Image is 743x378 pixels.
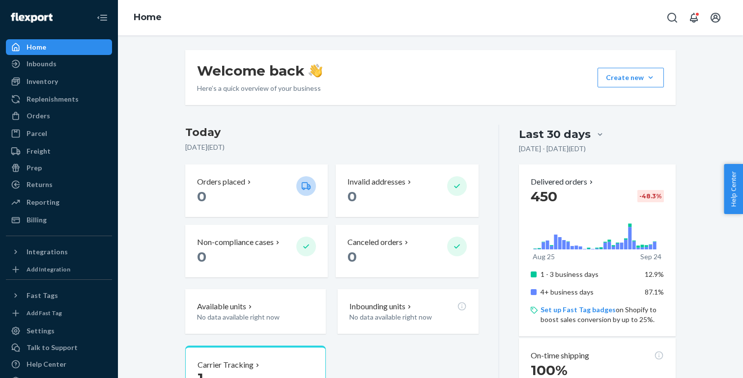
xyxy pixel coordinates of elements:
p: Aug 25 [533,252,555,262]
div: Last 30 days [519,127,591,142]
span: 87.1% [645,288,664,296]
div: Reporting [27,197,59,207]
a: Help Center [6,356,112,372]
a: Prep [6,160,112,176]
div: Parcel [27,129,47,138]
img: Flexport logo [11,13,53,23]
span: 450 [531,188,557,205]
button: Invalid addresses 0 [336,164,478,217]
p: Non-compliance cases [197,237,274,248]
button: Fast Tags [6,288,112,303]
p: On-time shipping [531,350,589,361]
p: Inbounding units [349,301,405,312]
span: 0 [347,248,357,265]
div: Talk to Support [27,343,78,352]
a: Parcel [6,126,112,141]
button: Integrations [6,244,112,260]
p: 1 - 3 business days [541,270,637,279]
img: hand-wave emoji [309,64,322,78]
p: Carrier Tracking [198,359,254,371]
p: No data available right now [197,312,314,322]
button: Canceled orders 0 [336,225,478,277]
button: Available unitsNo data available right now [185,289,326,334]
div: Replenishments [27,94,79,104]
div: Settings [27,326,55,336]
a: Settings [6,323,112,339]
iframe: Opens a widget where you can chat to one of our agents [679,349,733,373]
a: Billing [6,212,112,228]
div: Add Integration [27,265,70,273]
p: Orders placed [197,176,245,188]
button: Non-compliance cases 0 [185,225,328,277]
div: Inventory [27,77,58,86]
div: Add Fast Tag [27,309,62,317]
button: Orders placed 0 [185,164,328,217]
p: Canceled orders [347,237,402,248]
p: on Shopify to boost sales conversion by up to 25%. [541,305,664,324]
div: Returns [27,180,53,189]
div: Help Center [27,359,66,369]
button: Open Search Box [662,8,682,27]
a: Inventory [6,74,112,89]
a: Add Fast Tag [6,307,112,319]
button: Talk to Support [6,340,112,355]
div: Orders [27,111,50,121]
a: Inbounds [6,56,112,72]
span: 12.9% [645,270,664,278]
a: Home [134,12,162,23]
p: Invalid addresses [347,176,405,188]
button: Delivered orders [531,176,595,188]
div: Fast Tags [27,291,58,300]
h3: Today [185,125,479,140]
div: Home [27,42,46,52]
span: 0 [197,248,206,265]
button: Create new [598,68,664,87]
button: Open account menu [706,8,725,27]
span: 0 [197,188,206,205]
div: Billing [27,215,47,225]
a: Replenishments [6,91,112,107]
h1: Welcome back [197,62,322,80]
p: [DATE] ( EDT ) [185,142,479,152]
a: Reporting [6,194,112,210]
div: Prep [27,163,42,173]
a: Set up Fast Tag badges [541,305,616,314]
button: Help Center [724,164,743,214]
p: Sep 24 [640,252,661,262]
p: Here’s a quick overview of your business [197,83,322,93]
a: Home [6,39,112,55]
a: Add Integration [6,264,112,275]
button: Close Navigation [92,8,112,27]
p: [DATE] - [DATE] ( EDT ) [519,144,586,154]
p: No data available right now [349,312,466,322]
div: -48.3 % [637,190,664,202]
div: Integrations [27,247,68,257]
button: Open notifications [684,8,704,27]
div: Inbounds [27,59,57,69]
a: Orders [6,108,112,124]
button: Inbounding unitsNo data available right now [338,289,478,334]
a: Freight [6,143,112,159]
a: Returns [6,177,112,192]
p: 4+ business days [541,287,637,297]
span: 0 [347,188,357,205]
ol: breadcrumbs [126,3,170,32]
p: Available units [197,301,246,312]
div: Freight [27,146,51,156]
